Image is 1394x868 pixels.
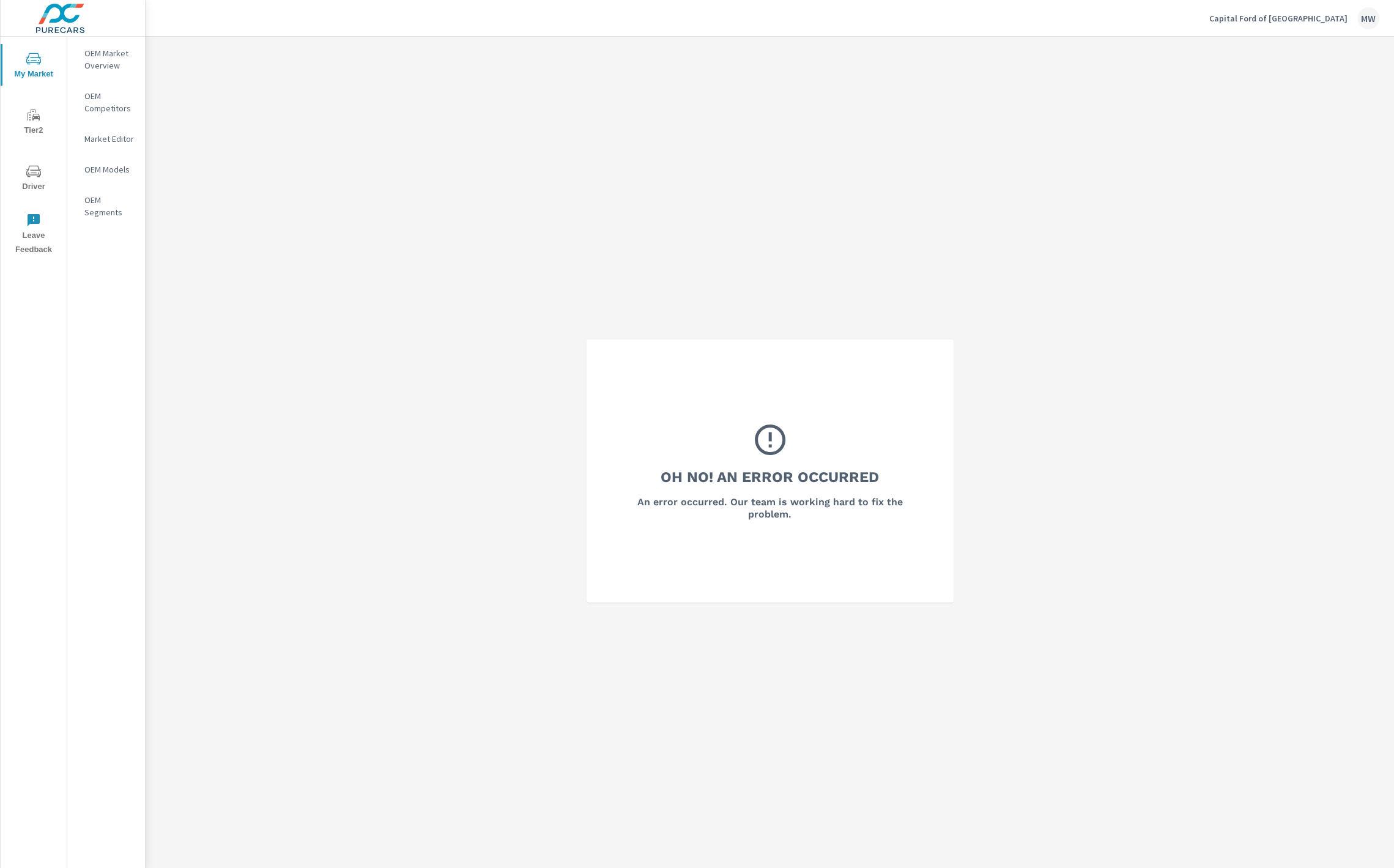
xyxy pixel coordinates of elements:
[661,467,879,488] h3: Oh No! An Error Occurred
[4,164,63,194] span: Driver
[84,133,135,145] p: Market Editor
[67,87,145,117] div: OEM Competitors
[84,194,135,218] p: OEM Segments
[620,496,921,521] h6: An error occurred. Our team is working hard to fix the problem.
[84,90,135,114] p: OEM Competitors
[67,44,145,75] div: OEM Market Overview
[4,108,63,138] span: Tier2
[84,163,135,176] p: OEM Models
[4,213,63,257] span: Leave Feedback
[1357,7,1379,29] div: MW
[84,47,135,72] p: OEM Market Overview
[67,191,145,221] div: OEM Segments
[67,130,145,148] div: Market Editor
[67,160,145,179] div: OEM Models
[1,37,67,262] div: nav menu
[4,51,63,81] span: My Market
[1209,13,1348,24] p: Capital Ford of [GEOGRAPHIC_DATA]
